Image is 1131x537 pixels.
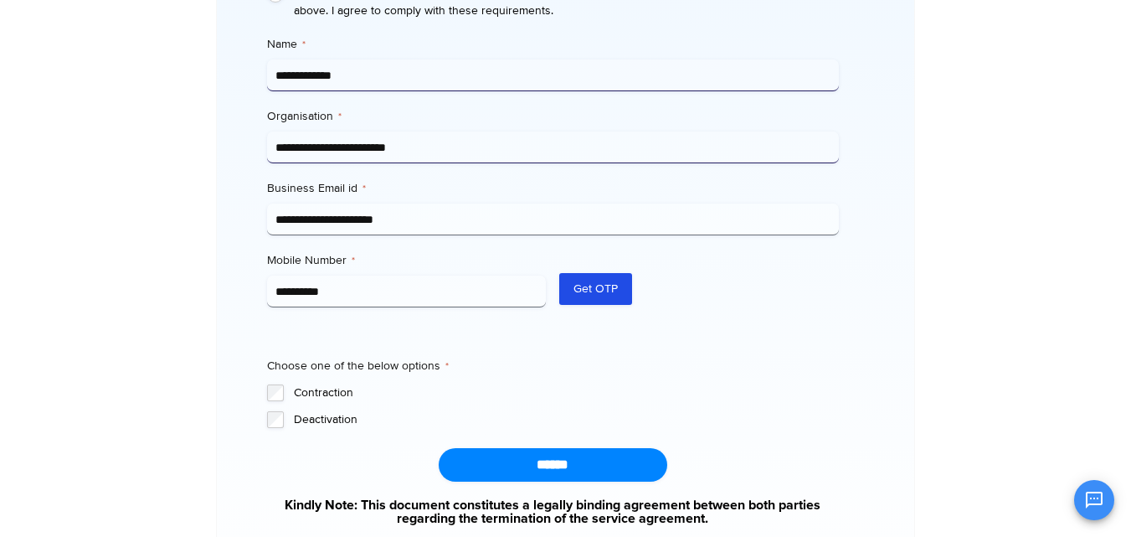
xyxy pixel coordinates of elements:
legend: Choose one of the below options [267,358,449,374]
label: Name [267,36,839,53]
label: Business Email id [267,180,839,197]
label: Contraction [294,385,839,401]
label: Deactivation [294,411,839,428]
label: Organisation [267,108,839,125]
a: Kindly Note: This document constitutes a legally binding agreement between both parties regarding... [267,498,839,525]
button: Get OTP [559,273,632,305]
button: Open chat [1074,480,1114,520]
label: Mobile Number [267,252,547,269]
